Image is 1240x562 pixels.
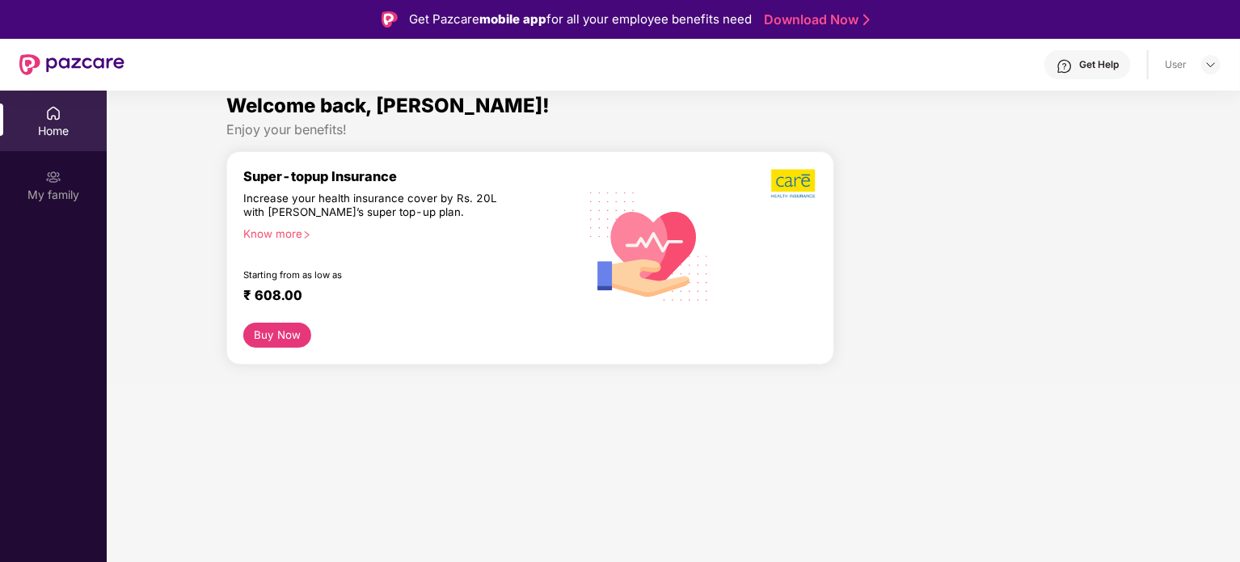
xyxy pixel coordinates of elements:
div: Get Help [1079,58,1119,71]
button: Buy Now [243,323,312,348]
div: Super-topup Insurance [243,168,578,184]
img: New Pazcare Logo [19,54,124,75]
span: Welcome back, [PERSON_NAME]! [226,94,550,117]
div: ₹ 608.00 [243,287,562,306]
img: svg+xml;base64,PHN2ZyBpZD0iRHJvcGRvd24tMzJ4MzIiIHhtbG5zPSJodHRwOi8vd3d3LnczLm9yZy8yMDAwL3N2ZyIgd2... [1204,58,1217,71]
strong: mobile app [479,11,546,27]
img: svg+xml;base64,PHN2ZyBpZD0iSG9tZSIgeG1sbnM9Imh0dHA6Ly93d3cudzMub3JnLzIwMDAvc3ZnIiB3aWR0aD0iMjAiIG... [45,105,61,121]
img: Stroke [863,11,870,28]
img: svg+xml;base64,PHN2ZyB3aWR0aD0iMjAiIGhlaWdodD0iMjAiIHZpZXdCb3g9IjAgMCAyMCAyMCIgZmlsbD0ibm9uZSIgeG... [45,169,61,185]
img: Logo [382,11,398,27]
img: svg+xml;base64,PHN2ZyB4bWxucz0iaHR0cDovL3d3dy53My5vcmcvMjAwMC9zdmciIHhtbG5zOnhsaW5rPSJodHRwOi8vd3... [578,172,722,319]
div: User [1165,58,1187,71]
div: Enjoy your benefits! [226,121,1121,138]
span: right [302,230,311,239]
img: svg+xml;base64,PHN2ZyBpZD0iSGVscC0zMngzMiIgeG1sbnM9Imh0dHA6Ly93d3cudzMub3JnLzIwMDAvc3ZnIiB3aWR0aD... [1057,58,1073,74]
div: Starting from as low as [243,269,509,281]
div: Get Pazcare for all your employee benefits need [409,10,752,29]
div: Increase your health insurance cover by Rs. 20L with [PERSON_NAME]’s super top-up plan. [243,192,508,221]
img: b5dec4f62d2307b9de63beb79f102df3.png [771,168,817,199]
div: Know more [243,227,568,239]
a: Download Now [764,11,865,28]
